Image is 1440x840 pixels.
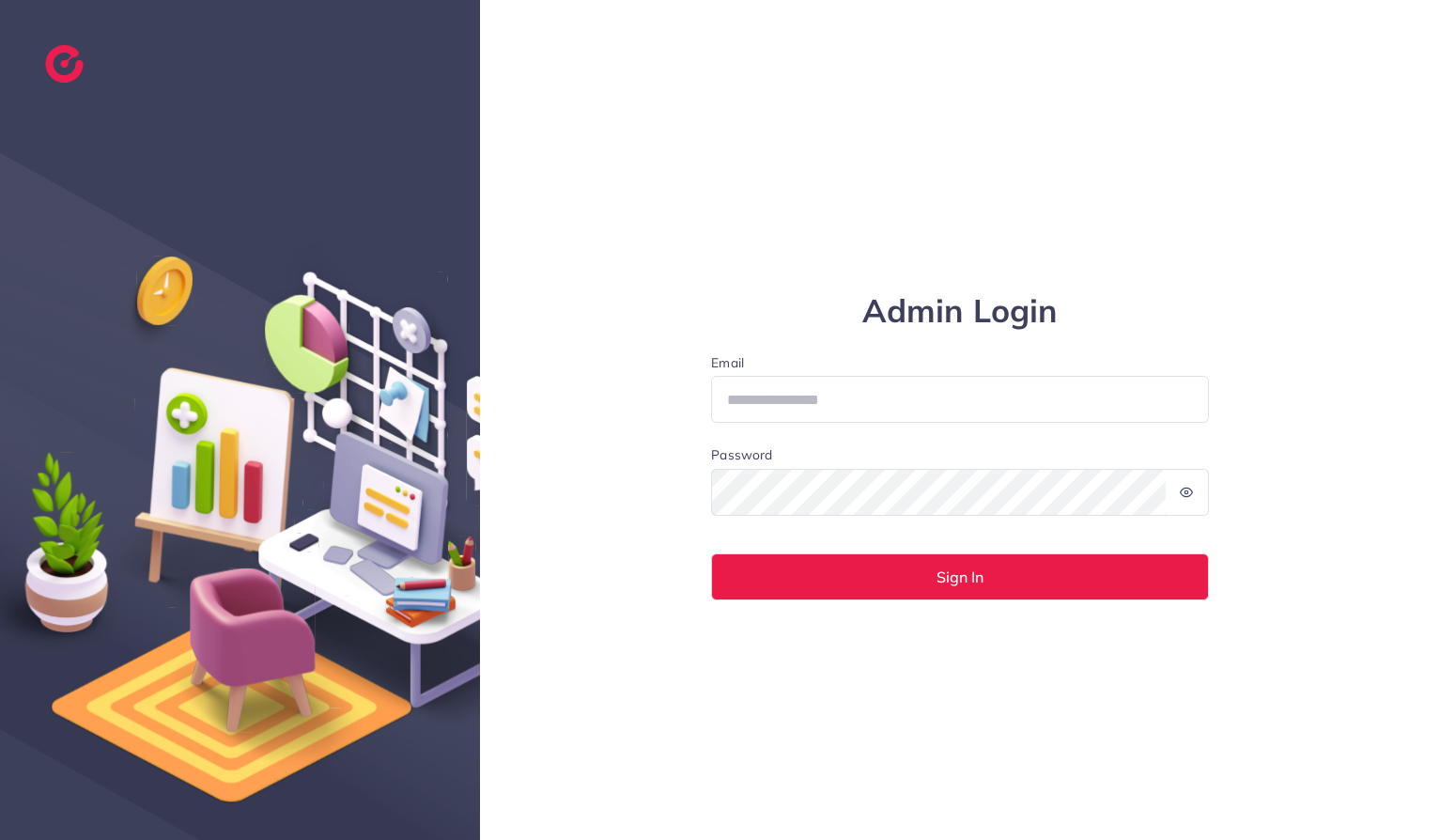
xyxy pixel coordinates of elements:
label: Password [711,445,772,464]
img: logo [45,45,84,83]
label: Email [711,353,1209,372]
h1: Admin Login [711,292,1209,331]
button: Sign In [711,553,1209,600]
span: Sign In [937,569,983,584]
